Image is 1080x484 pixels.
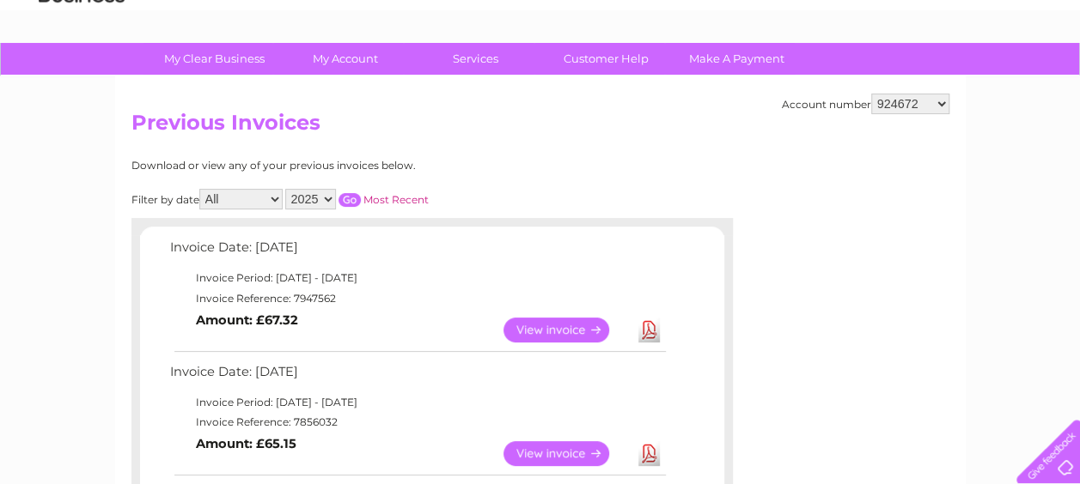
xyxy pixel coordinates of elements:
[166,236,668,268] td: Invoice Date: [DATE]
[196,312,298,328] b: Amount: £67.32
[38,45,125,97] img: logo.png
[405,43,546,75] a: Services
[274,43,416,75] a: My Account
[166,412,668,433] td: Invoice Reference: 7856032
[666,43,808,75] a: Make A Payment
[931,73,955,86] a: Blog
[638,318,660,342] a: Download
[166,392,668,413] td: Invoice Period: [DATE] - [DATE]
[503,441,630,466] a: View
[363,193,429,206] a: Most Recent
[131,111,949,143] h2: Previous Invoices
[782,94,949,114] div: Account number
[135,9,947,83] div: Clear Business is a trading name of Verastar Limited (registered in [GEOGRAPHIC_DATA] No. 3667643...
[166,268,668,288] td: Invoice Period: [DATE] - [DATE]
[821,73,858,86] a: Energy
[131,160,583,172] div: Download or view any of your previous invoices below.
[1023,73,1064,86] a: Log out
[638,441,660,466] a: Download
[131,189,583,209] div: Filter by date
[778,73,810,86] a: Water
[966,73,1008,86] a: Contact
[143,43,285,75] a: My Clear Business
[535,43,677,75] a: Customer Help
[166,288,668,309] td: Invoice Reference: 7947562
[503,318,630,342] a: View
[166,360,668,392] td: Invoice Date: [DATE]
[869,73,920,86] a: Telecoms
[196,436,296,451] b: Amount: £65.15
[756,9,875,30] a: 0333 014 3131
